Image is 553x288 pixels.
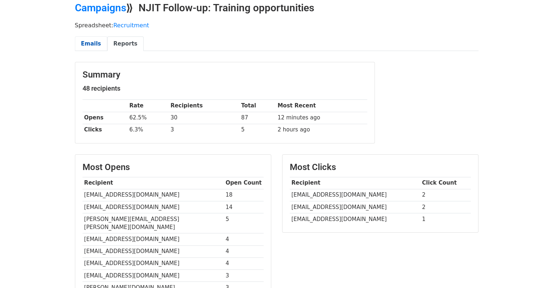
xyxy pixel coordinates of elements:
h5: 48 recipients [83,84,367,92]
iframe: Chat Widget [517,253,553,288]
td: [EMAIL_ADDRESS][DOMAIN_NAME] [83,245,224,257]
th: Recipient [83,177,224,189]
th: Recipients [169,100,239,112]
td: [EMAIL_ADDRESS][DOMAIN_NAME] [290,213,420,225]
th: Total [239,100,276,112]
td: [EMAIL_ADDRESS][DOMAIN_NAME] [83,257,224,269]
td: 4 [224,245,264,257]
h3: Summary [83,70,367,80]
td: 4 [224,257,264,269]
th: Click Count [420,177,471,189]
th: Rate [128,100,169,112]
td: 2 [420,201,471,213]
a: Recruitment [113,22,149,29]
td: 4 [224,233,264,245]
a: Reports [107,36,144,51]
td: [EMAIL_ADDRESS][DOMAIN_NAME] [290,201,420,213]
td: 30 [169,112,239,124]
td: 12 minutes ago [276,112,367,124]
td: [PERSON_NAME][EMAIL_ADDRESS][PERSON_NAME][DOMAIN_NAME] [83,213,224,233]
th: Clicks [83,124,128,136]
th: Open Count [224,177,264,189]
td: [EMAIL_ADDRESS][DOMAIN_NAME] [83,201,224,213]
th: Opens [83,112,128,124]
td: 18 [224,189,264,201]
th: Most Recent [276,100,367,112]
td: [EMAIL_ADDRESS][DOMAIN_NAME] [83,189,224,201]
h2: ⟫ NJIT Follow-up: Training opportunities [75,2,478,14]
td: 2 hours ago [276,124,367,136]
td: 62.5% [128,112,169,124]
td: 6.3% [128,124,169,136]
td: [EMAIL_ADDRESS][DOMAIN_NAME] [83,233,224,245]
td: 5 [239,124,276,136]
a: Emails [75,36,107,51]
td: 3 [224,269,264,281]
h3: Most Opens [83,162,264,173]
td: 14 [224,201,264,213]
th: Recipient [290,177,420,189]
td: 1 [420,213,471,225]
p: Spreadsheet: [75,21,478,29]
td: [EMAIL_ADDRESS][DOMAIN_NAME] [290,189,420,201]
a: Campaigns [75,2,126,14]
td: 3 [169,124,239,136]
td: 2 [420,189,471,201]
td: 87 [239,112,276,124]
td: [EMAIL_ADDRESS][DOMAIN_NAME] [83,269,224,281]
td: 5 [224,213,264,233]
h3: Most Clicks [290,162,471,173]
